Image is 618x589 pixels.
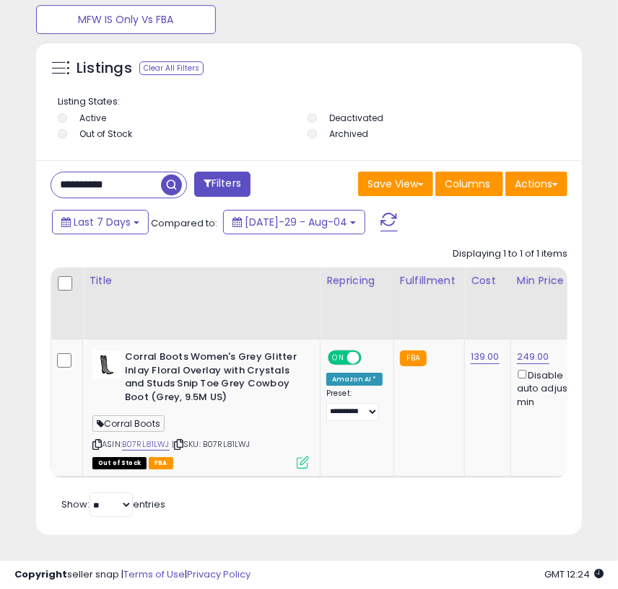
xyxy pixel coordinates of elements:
[36,5,216,34] button: MFW IS Only Vs FBA
[400,273,458,288] div: Fulfillment
[14,567,67,581] strong: Copyright
[435,172,503,196] button: Columns
[139,61,204,75] div: Clear All Filters
[172,438,251,450] span: | SKU: B07RL81LWJ
[92,457,147,469] span: All listings that are currently out of stock and unavailable for purchase on Amazon
[92,350,121,379] img: 316TEWuUtcL._SL40_.jpg
[245,215,347,229] span: [DATE]-29 - Aug-04
[223,210,365,234] button: [DATE]-29 - Aug-04
[194,172,251,197] button: Filters
[74,215,131,229] span: Last 7 Days
[14,568,251,582] div: seller snap | |
[89,273,314,288] div: Title
[92,350,309,467] div: ASIN:
[125,350,300,407] b: Corral Boots Women's Grey Glitter Inlay Floral Overlay with Crystals and Studs Snip Toe Grey Cowb...
[358,172,433,196] button: Save View
[330,128,369,140] label: Archived
[517,273,591,288] div: Min Price
[471,273,505,288] div: Cost
[122,438,170,451] a: B07RL81LWJ
[326,389,383,421] div: Preset:
[330,112,384,124] label: Deactivated
[326,373,383,386] div: Amazon AI *
[151,216,217,230] span: Compared to:
[329,352,347,364] span: ON
[58,95,564,109] p: Listing States:
[123,567,185,581] a: Terms of Use
[471,350,500,364] a: 139.00
[517,367,586,409] div: Disable auto adjust min
[360,352,383,364] span: OFF
[79,128,132,140] label: Out of Stock
[79,112,106,124] label: Active
[52,210,149,234] button: Last 7 Days
[92,415,165,432] span: Corral Boots
[400,350,427,366] small: FBA
[505,172,567,196] button: Actions
[149,457,173,469] span: FBA
[544,567,604,581] span: 2025-08-13 12:24 GMT
[326,273,388,288] div: Repricing
[61,497,165,511] span: Show: entries
[517,350,549,364] a: 249.00
[77,58,132,79] h5: Listings
[187,567,251,581] a: Privacy Policy
[445,177,490,191] span: Columns
[453,247,567,261] div: Displaying 1 to 1 of 1 items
